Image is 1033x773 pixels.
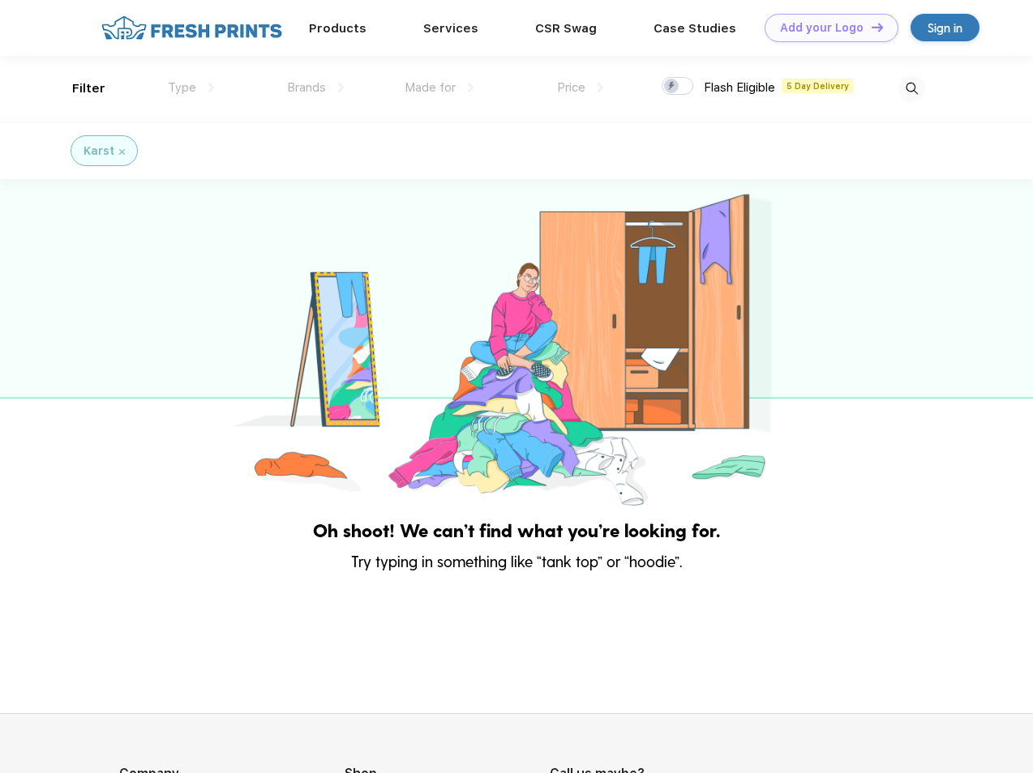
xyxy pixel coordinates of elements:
div: Add your Logo [780,21,864,35]
a: Sign in [911,14,979,41]
span: 5 Day Delivery [782,79,854,93]
div: Sign in [928,19,962,37]
img: filter_cancel.svg [119,149,125,155]
img: dropdown.png [208,83,214,92]
img: dropdown.png [468,83,474,92]
img: dropdown.png [338,83,344,92]
a: CSR Swag [535,21,597,36]
span: Flash Eligible [704,80,775,95]
a: Services [423,21,478,36]
img: dropdown.png [598,83,603,92]
img: fo%20logo%202.webp [96,14,287,42]
a: Products [309,21,366,36]
div: Karst [84,143,114,160]
span: Price [557,80,585,95]
span: Made for [405,80,456,95]
img: DT [872,23,883,32]
span: Type [168,80,196,95]
div: Filter [72,79,105,98]
span: Brands [287,80,326,95]
img: desktop_search.svg [898,75,925,102]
